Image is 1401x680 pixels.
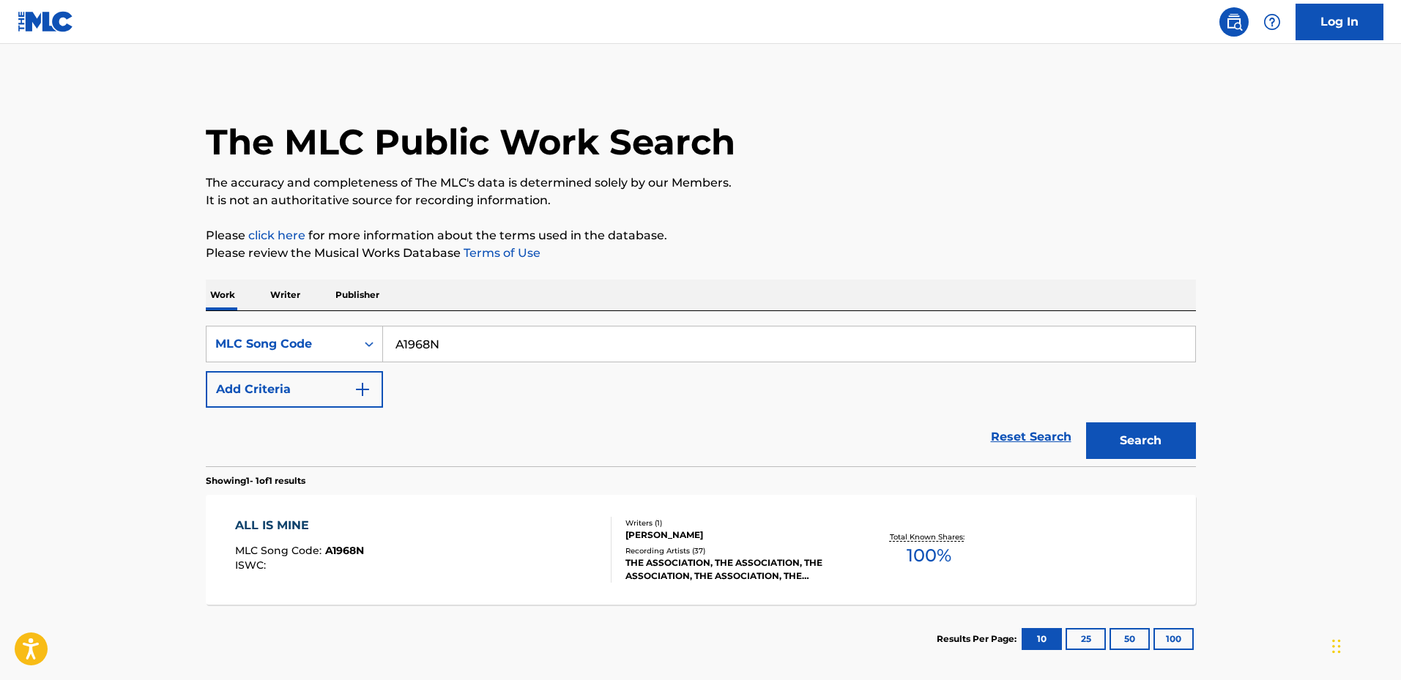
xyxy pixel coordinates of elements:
[206,474,305,487] p: Showing 1 - 1 of 1 results
[206,227,1196,244] p: Please for more information about the terms used in the database.
[248,228,305,242] a: click here
[206,192,1196,209] p: It is not an authoritative source for recording information.
[266,280,305,310] p: Writer
[206,371,383,408] button: Add Criteria
[907,542,951,569] span: 100 %
[984,421,1079,453] a: Reset Search
[206,120,735,164] h1: The MLC Public Work Search
[937,632,1020,646] p: Results Per Page:
[206,495,1196,605] a: ALL IS MINEMLC Song Code:A1968NISWC:Writers (1)[PERSON_NAME]Recording Artists (37)THE ASSOCIATION...
[1086,422,1196,459] button: Search
[1225,13,1243,31] img: search
[206,280,239,310] p: Work
[625,528,847,542] div: [PERSON_NAME]
[206,326,1196,466] form: Search Form
[215,335,347,353] div: MLC Song Code
[325,544,364,557] span: A1968N
[235,544,325,557] span: MLC Song Code :
[1257,7,1287,37] div: Help
[1332,624,1341,668] div: Drag
[1153,628,1194,650] button: 100
[331,280,384,310] p: Publisher
[1328,610,1401,680] iframe: Chat Widget
[1022,628,1062,650] button: 10
[1263,13,1281,31] img: help
[461,246,540,260] a: Terms of Use
[890,531,968,542] p: Total Known Shares:
[206,174,1196,192] p: The accuracy and completeness of The MLC's data is determined solely by our Members.
[354,381,371,398] img: 9d2ae6d4665cec9f34b9.svg
[235,558,270,572] span: ISWC :
[18,11,74,32] img: MLC Logo
[1296,4,1383,40] a: Log In
[1110,628,1150,650] button: 50
[625,518,847,528] div: Writers ( 1 )
[1066,628,1106,650] button: 25
[206,244,1196,262] p: Please review the Musical Works Database
[625,556,847,583] div: THE ASSOCIATION, THE ASSOCIATION, THE ASSOCIATION, THE ASSOCIATION, THE ASSOCIATION
[235,517,364,534] div: ALL IS MINE
[625,545,847,556] div: Recording Artists ( 37 )
[1219,7,1249,37] a: Public Search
